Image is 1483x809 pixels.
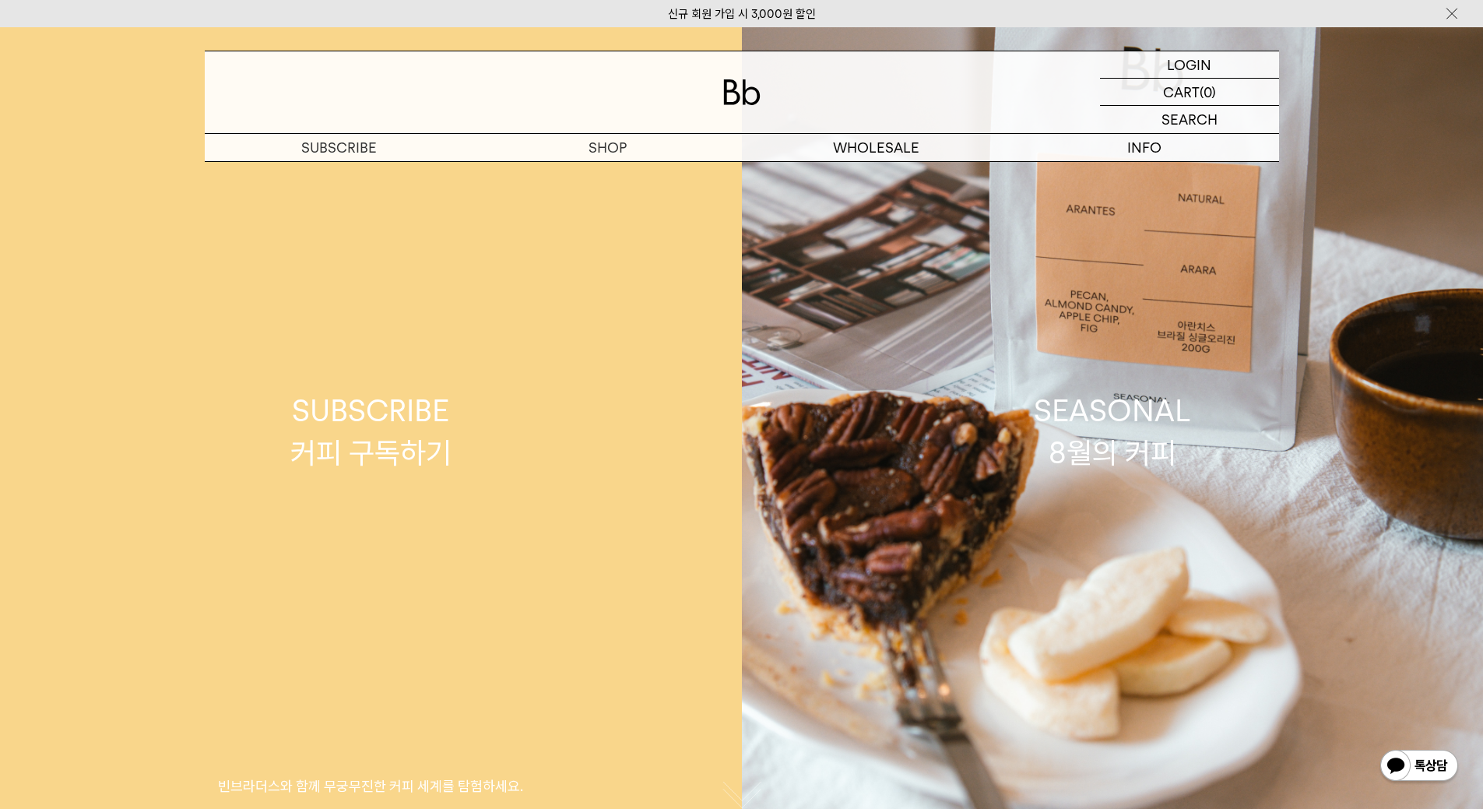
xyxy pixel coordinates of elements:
a: LOGIN [1100,51,1279,79]
div: SEASONAL 8월의 커피 [1034,390,1191,473]
p: LOGIN [1167,51,1211,78]
p: INFO [1010,134,1279,161]
p: SEARCH [1161,106,1218,133]
a: SHOP [473,134,742,161]
a: 신규 회원 가입 시 3,000원 할인 [668,7,816,21]
img: 로고 [723,79,761,105]
p: (0) [1200,79,1216,105]
img: 카카오톡 채널 1:1 채팅 버튼 [1379,748,1460,786]
p: CART [1163,79,1200,105]
a: SUBSCRIBE [205,134,473,161]
a: CART (0) [1100,79,1279,106]
div: SUBSCRIBE 커피 구독하기 [290,390,452,473]
p: WHOLESALE [742,134,1010,161]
